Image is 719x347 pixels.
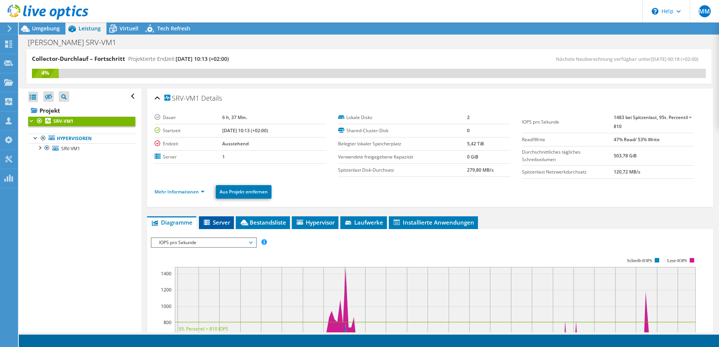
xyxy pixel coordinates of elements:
[393,219,474,226] span: Installierte Anwendungen
[28,134,135,143] a: Hypervisoren
[652,8,658,15] svg: \n
[338,153,467,161] label: Verwendete freigegebene Kapazität
[522,136,614,143] label: Read/Write
[296,219,335,226] span: Hypervisor
[203,219,230,226] span: Server
[28,104,135,116] a: Projekt
[28,143,135,153] a: SRV-VM1
[467,154,478,160] b: 0 GiB
[164,95,199,102] span: SRV-VM1
[467,127,470,134] b: 0
[699,5,711,17] span: MM
[176,55,229,62] span: [DATE] 10:13 (+02:00)
[522,148,614,163] label: Durchschnittliches tägliches Schreibvolumen
[222,154,225,160] b: 1
[161,270,171,277] text: 1400
[467,114,470,121] b: 2
[222,114,247,121] b: 6 h, 37 Min.
[222,140,249,147] b: Ausstehend
[338,114,467,121] label: Lokale Disks
[32,25,60,32] span: Umgebung
[53,118,73,124] b: SRV-VM1
[614,114,692,130] b: 1483 bei Spitzenlast, 95t. Perzentil = 810
[79,25,101,32] span: Leistung
[201,94,222,103] span: Details
[667,258,687,263] text: Lese-IOPS
[155,153,222,161] label: Server
[556,56,702,62] span: Nächste Neuberechnung verfügbar unter
[627,258,652,263] text: Schreib-IOPS
[344,219,383,226] span: Laufwerke
[32,69,59,77] div: 4%
[651,56,698,62] span: [DATE] 00:18 (+02:00)
[155,238,252,247] span: IOPS pro Sekunde
[467,167,494,173] b: 279,80 MB/s
[179,326,228,332] text: 95. Perzentil = 810 IOPS
[155,140,222,148] label: Endzeit
[467,140,484,147] b: 5,42 TiB
[155,114,222,121] label: Dauer
[164,319,171,326] text: 800
[157,25,190,32] span: Tech Refresh
[161,287,171,293] text: 1200
[151,219,193,226] span: Diagramme
[338,166,467,174] label: Spitzenlast Disk-Durchsatz
[338,140,467,148] label: Belegter lokaler Speicherplatz
[61,145,80,152] span: SRV-VM1
[614,136,660,143] b: 47% Read/ 53% Write
[522,168,614,176] label: Spitzenlast Netzwerkdurchsatz
[155,189,205,195] a: Mehr Informationen
[240,219,286,226] span: Bestandsliste
[614,169,640,175] b: 120,72 MB/s
[24,38,128,47] h1: [PERSON_NAME] SRV-VM1
[222,127,268,134] b: [DATE] 10:13 (+02:00)
[338,127,467,134] label: Shared-Cluster-Disk
[28,116,135,126] a: SRV-VM1
[161,303,171,309] text: 1000
[128,55,229,63] h4: Projektierte Endzeit:
[522,118,614,126] label: IOPS pro Sekunde
[614,152,637,159] b: 503,78 GiB
[216,185,272,199] a: Aus Projekt entfernen
[155,127,222,134] label: Startzeit
[120,25,138,32] span: Virtuell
